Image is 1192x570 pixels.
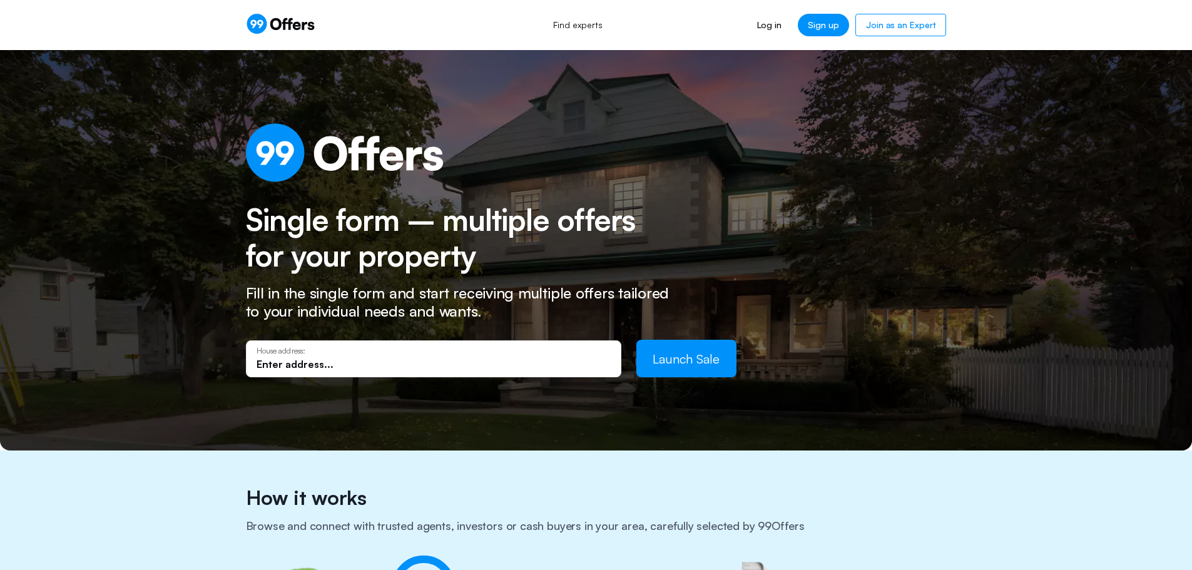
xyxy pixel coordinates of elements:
[653,351,720,367] span: Launch Sale
[246,284,684,320] p: Fill in the single form and start receiving multiple offers tailored to your individual needs and...
[636,340,736,377] button: Launch Sale
[246,202,662,274] h2: Single form – multiple offers for your property
[747,14,792,36] a: Log in
[257,357,611,371] input: Enter address...
[539,11,616,39] a: Find experts
[855,14,946,36] a: Join as an Expert
[246,519,947,553] h3: Browse and connect with trusted agents, investors or cash buyers in your area, carefully selected...
[798,14,849,36] a: Sign up
[246,486,947,519] h2: How it works
[257,347,611,355] p: House address:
